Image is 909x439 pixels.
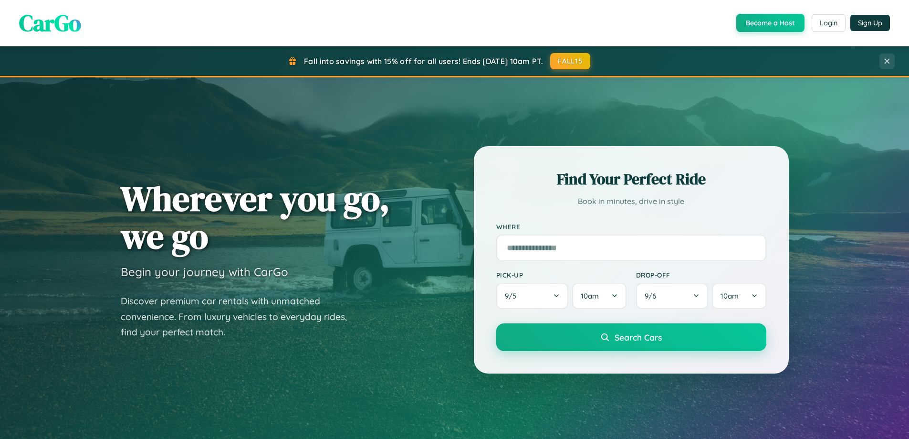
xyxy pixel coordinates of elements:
[496,223,766,231] label: Where
[121,180,390,255] h1: Wherever you go, we go
[736,14,805,32] button: Become a Host
[581,291,599,300] span: 10am
[121,265,288,279] h3: Begin your journey with CarGo
[496,169,766,190] h2: Find Your Perfect Ride
[721,291,739,300] span: 10am
[550,53,590,69] button: FALL15
[850,15,890,31] button: Sign Up
[496,271,627,279] label: Pick-up
[496,194,766,208] p: Book in minutes, drive in style
[572,283,626,309] button: 10am
[496,323,766,351] button: Search Cars
[812,14,846,32] button: Login
[304,56,543,66] span: Fall into savings with 15% off for all users! Ends [DATE] 10am PT.
[645,291,661,300] span: 9 / 6
[615,332,662,343] span: Search Cars
[636,283,709,309] button: 9/6
[496,283,569,309] button: 9/5
[505,291,521,300] span: 9 / 5
[19,7,81,39] span: CarGo
[121,293,359,340] p: Discover premium car rentals with unmatched convenience. From luxury vehicles to everyday rides, ...
[712,283,766,309] button: 10am
[636,271,766,279] label: Drop-off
